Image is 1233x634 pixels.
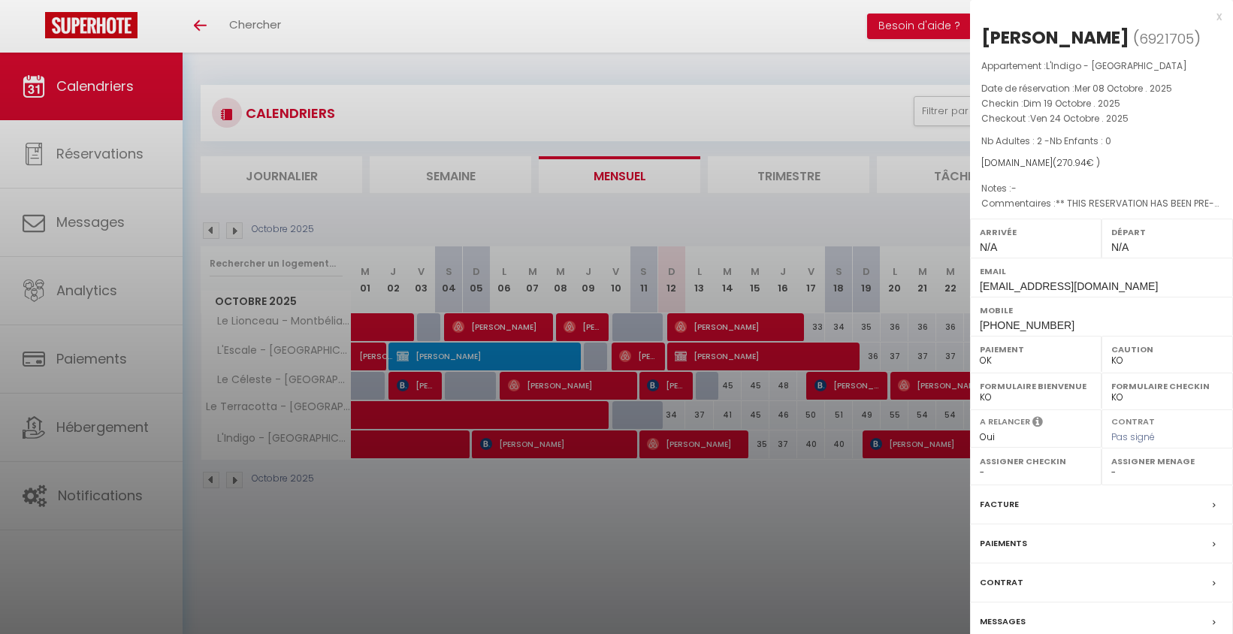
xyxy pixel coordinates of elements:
[1050,134,1111,147] span: Nb Enfants : 0
[980,303,1223,318] label: Mobile
[1111,454,1223,469] label: Assigner Menage
[1111,379,1223,394] label: Formulaire Checkin
[1056,156,1086,169] span: 270.94
[980,225,1092,240] label: Arrivée
[981,196,1222,211] p: Commentaires :
[980,280,1158,292] span: [EMAIL_ADDRESS][DOMAIN_NAME]
[1111,342,1223,357] label: Caution
[1053,156,1100,169] span: ( € )
[980,264,1223,279] label: Email
[981,181,1222,196] p: Notes :
[1111,430,1155,443] span: Pas signé
[980,575,1023,590] label: Contrat
[980,454,1092,469] label: Assigner Checkin
[1074,82,1172,95] span: Mer 08 Octobre . 2025
[970,8,1222,26] div: x
[980,319,1074,331] span: [PHONE_NUMBER]
[980,497,1019,512] label: Facture
[1046,59,1187,72] span: L'Indigo - [GEOGRAPHIC_DATA]
[981,111,1222,126] p: Checkout :
[980,614,1026,629] label: Messages
[980,342,1092,357] label: Paiement
[1030,112,1129,125] span: Ven 24 Octobre . 2025
[981,156,1222,171] div: [DOMAIN_NAME]
[981,96,1222,111] p: Checkin :
[1111,415,1155,425] label: Contrat
[980,415,1030,428] label: A relancer
[981,26,1129,50] div: [PERSON_NAME]
[980,536,1027,551] label: Paiements
[1111,241,1129,253] span: N/A
[1023,97,1120,110] span: Dim 19 Octobre . 2025
[1133,28,1201,49] span: ( )
[1011,182,1017,195] span: -
[981,59,1222,74] p: Appartement :
[981,81,1222,96] p: Date de réservation :
[980,379,1092,394] label: Formulaire Bienvenue
[981,134,1111,147] span: Nb Adultes : 2 -
[1111,225,1223,240] label: Départ
[1032,415,1043,432] i: Sélectionner OUI si vous souhaiter envoyer les séquences de messages post-checkout
[980,241,997,253] span: N/A
[1139,29,1194,48] span: 6921705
